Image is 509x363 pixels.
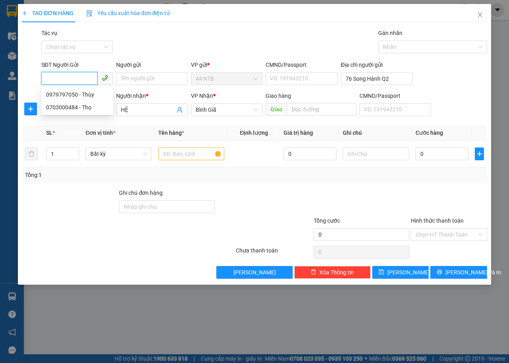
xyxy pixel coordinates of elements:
[7,16,62,26] div: NGA
[7,26,62,37] div: 0947217249
[475,148,484,160] button: plus
[158,130,184,136] span: Tên hàng
[24,103,37,115] button: plus
[25,148,38,160] button: delete
[46,130,52,136] span: SL
[68,26,124,37] div: 0907680879
[233,268,276,277] span: [PERSON_NAME]
[445,268,501,277] span: [PERSON_NAME] và In
[266,103,287,116] span: Giao
[387,268,430,277] span: [PERSON_NAME]
[67,42,124,53] div: 30.000
[85,130,115,136] span: Đơn vị tính
[372,266,429,279] button: save[PERSON_NAME]
[475,151,484,157] span: plus
[41,60,113,69] div: SĐT Người Gửi
[235,246,313,260] div: Chưa thanh toán
[46,90,108,99] div: 0979797050 - Thùy
[7,7,62,16] div: 44 NTB
[22,10,27,16] span: plus
[41,30,57,36] label: Tác vụ
[416,130,443,136] span: Cước hàng
[102,75,108,81] span: phone
[119,190,163,196] label: Ghi chú đơn hàng
[25,106,37,112] span: plus
[294,266,371,279] button: deleteXóa Thông tin
[41,101,113,114] div: 0703000484 - Thọ
[378,30,402,36] label: Gán nhãn
[7,8,19,16] span: Gửi:
[359,91,431,100] div: CMND/Passport
[7,58,124,68] div: Tên hàng: HỘP ( : 1 )
[411,217,464,224] label: Hình thức thanh toán
[284,148,336,160] input: 0
[379,269,384,276] span: save
[68,16,124,26] div: HẢI
[216,266,293,279] button: [PERSON_NAME]
[116,60,188,69] div: Người gửi
[191,60,262,69] div: VP gửi
[469,4,491,26] button: Close
[86,10,93,17] img: icon
[25,171,197,179] div: Tổng: 1
[341,72,412,85] input: Địa chỉ của người gửi
[177,107,183,113] span: user-add
[319,268,354,277] span: Xóa Thông tin
[68,8,87,16] span: Nhận:
[287,103,356,116] input: Dọc đường
[119,200,215,213] input: Ghi chú đơn hàng
[240,130,268,136] span: Định lượng
[314,217,340,224] span: Tổng cước
[86,10,170,16] span: Yêu cầu xuất hóa đơn điện tử
[158,148,225,160] input: VD: Bàn, Ghế
[266,60,337,69] div: CMND/Passport
[477,12,483,18] span: close
[41,88,113,101] div: 0979797050 - Thùy
[340,125,412,141] th: Ghi chú
[311,269,316,276] span: delete
[191,93,213,99] span: VP Nhận
[46,103,108,112] div: 0703000484 - Thọ
[437,269,442,276] span: printer
[343,148,409,160] input: Ghi Chú
[196,73,258,85] span: 44 NTB
[116,91,188,100] div: Người nhận
[90,148,147,160] span: Bất kỳ
[71,57,82,68] span: SL
[266,93,291,99] span: Giao hàng
[284,130,313,136] span: Giá trị hàng
[341,60,412,69] div: Địa chỉ người gửi
[68,7,124,16] div: Bình Giã
[22,10,74,16] span: TẠO ĐƠN HÀNG
[196,104,258,116] span: Bình Giã
[430,266,487,279] button: printer[PERSON_NAME] và In
[67,44,73,52] span: C :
